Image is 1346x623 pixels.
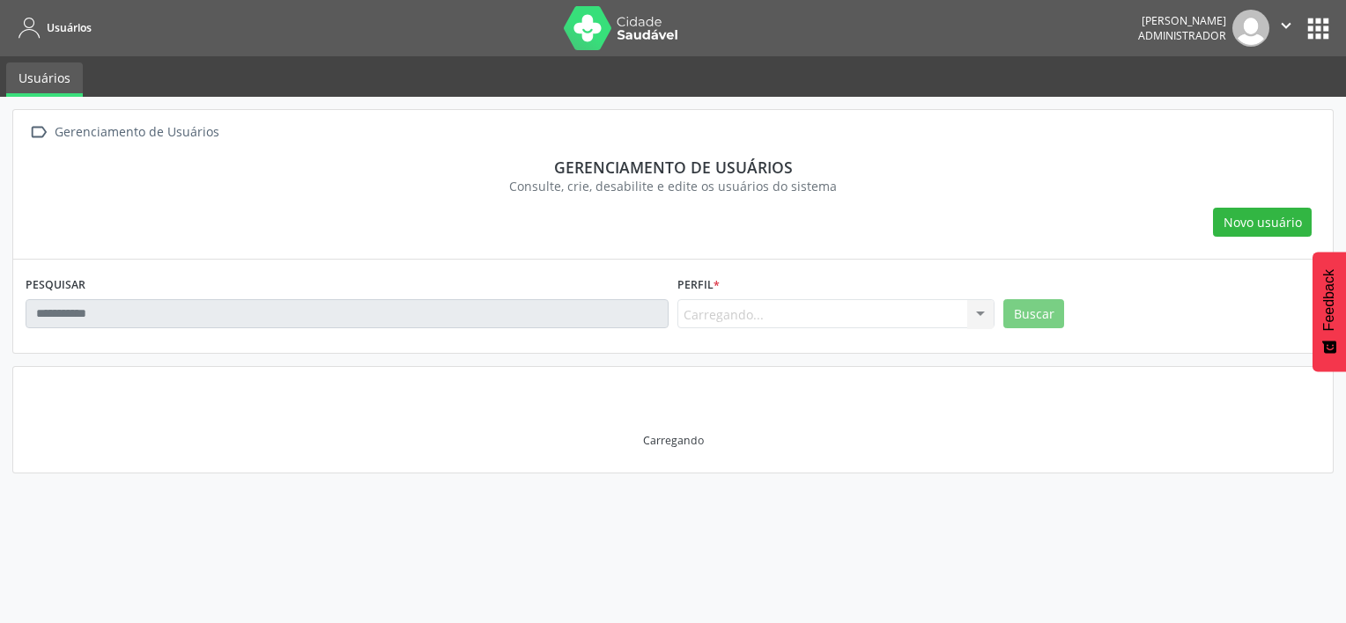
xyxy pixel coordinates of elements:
div: Consulte, crie, desabilite e edite os usuários do sistema [38,177,1308,195]
div: Gerenciamento de Usuários [51,120,222,145]
i:  [26,120,51,145]
div: [PERSON_NAME] [1138,13,1226,28]
button: apps [1303,13,1334,44]
div: Carregando [643,433,704,448]
div: Gerenciamento de usuários [38,158,1308,177]
button: Novo usuário [1213,208,1312,238]
button: Buscar [1003,299,1064,329]
a: Usuários [12,13,92,42]
span: Administrador [1138,28,1226,43]
a: Usuários [6,62,83,97]
label: PESQUISAR [26,272,85,299]
button:  [1269,10,1303,47]
a:  Gerenciamento de Usuários [26,120,222,145]
span: Novo usuário [1224,213,1302,231]
label: Perfil [677,272,720,299]
i:  [1276,16,1296,35]
button: Feedback - Mostrar pesquisa [1313,252,1346,371]
img: img [1232,10,1269,47]
span: Usuários [47,20,92,35]
span: Feedback [1321,269,1337,331]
